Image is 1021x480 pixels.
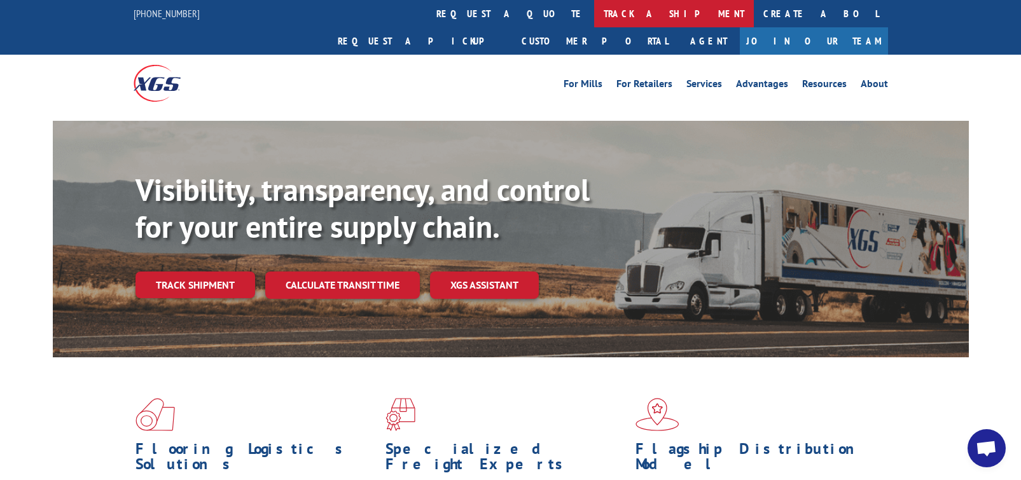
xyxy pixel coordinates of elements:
[861,79,888,93] a: About
[328,27,512,55] a: Request a pickup
[430,271,539,299] a: XGS ASSISTANT
[740,27,888,55] a: Join Our Team
[135,271,255,298] a: Track shipment
[564,79,602,93] a: For Mills
[802,79,847,93] a: Resources
[385,441,626,478] h1: Specialized Freight Experts
[636,441,876,478] h1: Flagship Distribution Model
[385,398,415,431] img: xgs-icon-focused-on-flooring-red
[135,441,376,478] h1: Flooring Logistics Solutions
[135,170,590,246] b: Visibility, transparency, and control for your entire supply chain.
[512,27,677,55] a: Customer Portal
[736,79,788,93] a: Advantages
[135,398,175,431] img: xgs-icon-total-supply-chain-intelligence-red
[677,27,740,55] a: Agent
[616,79,672,93] a: For Retailers
[636,398,679,431] img: xgs-icon-flagship-distribution-model-red
[134,7,200,20] a: [PHONE_NUMBER]
[265,271,420,299] a: Calculate transit time
[686,79,722,93] a: Services
[968,429,1006,467] a: Open chat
